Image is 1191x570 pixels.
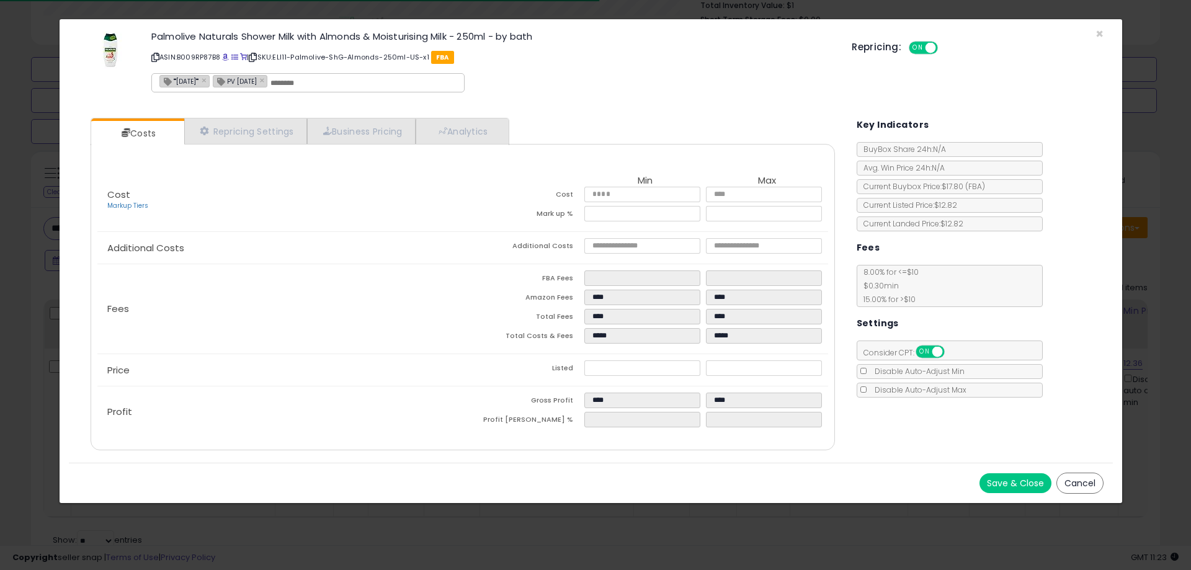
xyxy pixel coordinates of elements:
td: Listed [463,360,584,380]
a: × [260,74,267,86]
p: ASIN: B009RP87B8 | SKU: ELI11-Palmolive-ShG-Almonds-250ml-US-x1 [151,47,833,67]
a: Analytics [416,118,507,144]
th: Max [706,176,827,187]
h5: Settings [857,316,899,331]
a: All offer listings [231,52,238,62]
span: Avg. Win Price 24h: N/A [857,163,945,173]
td: Gross Profit [463,393,584,412]
span: OFF [942,347,962,357]
td: Profit [PERSON_NAME] % [463,412,584,431]
span: Disable Auto-Adjust Max [868,385,966,395]
span: Consider CPT: [857,347,961,358]
button: Cancel [1056,473,1104,494]
a: Business Pricing [307,118,416,144]
a: Your listing only [240,52,247,62]
a: × [202,74,209,86]
p: Profit [97,407,463,417]
h5: Repricing: [852,42,901,52]
a: Markup Tiers [107,201,148,210]
td: Mark up % [463,206,584,225]
p: Cost [97,190,463,211]
span: 15.00 % for > $10 [857,294,916,305]
span: PV [DATE] [213,76,257,86]
span: ON [917,347,932,357]
td: Total Fees [463,309,584,328]
img: 31j0AMA20hL._SL60_.jpg [92,32,129,69]
span: ""[DATE]"" [160,76,198,86]
span: BuyBox Share 24h: N/A [857,144,946,154]
td: Cost [463,187,584,206]
p: Fees [97,304,463,314]
span: × [1095,25,1104,43]
a: BuyBox page [222,52,229,62]
a: Repricing Settings [184,118,307,144]
td: Amazon Fees [463,290,584,309]
span: OFF [936,43,956,53]
span: $0.30 min [857,280,899,291]
span: Disable Auto-Adjust Min [868,366,965,376]
h3: Palmolive Naturals Shower Milk with Almonds & Moisturising Milk - 250ml - by bath [151,32,833,41]
p: Additional Costs [97,243,463,253]
span: Current Landed Price: $12.82 [857,218,963,229]
span: $17.80 [942,181,985,192]
button: Save & Close [979,473,1051,493]
p: Price [97,365,463,375]
span: Current Listed Price: $12.82 [857,200,957,210]
h5: Key Indicators [857,117,929,133]
span: ( FBA ) [965,181,985,192]
span: ON [910,43,926,53]
h5: Fees [857,240,880,256]
td: Additional Costs [463,238,584,257]
span: Current Buybox Price: [857,181,985,192]
td: FBA Fees [463,270,584,290]
th: Min [584,176,706,187]
span: 8.00 % for <= $10 [857,267,919,305]
td: Total Costs & Fees [463,328,584,347]
span: FBA [431,51,454,64]
a: Costs [91,121,183,146]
